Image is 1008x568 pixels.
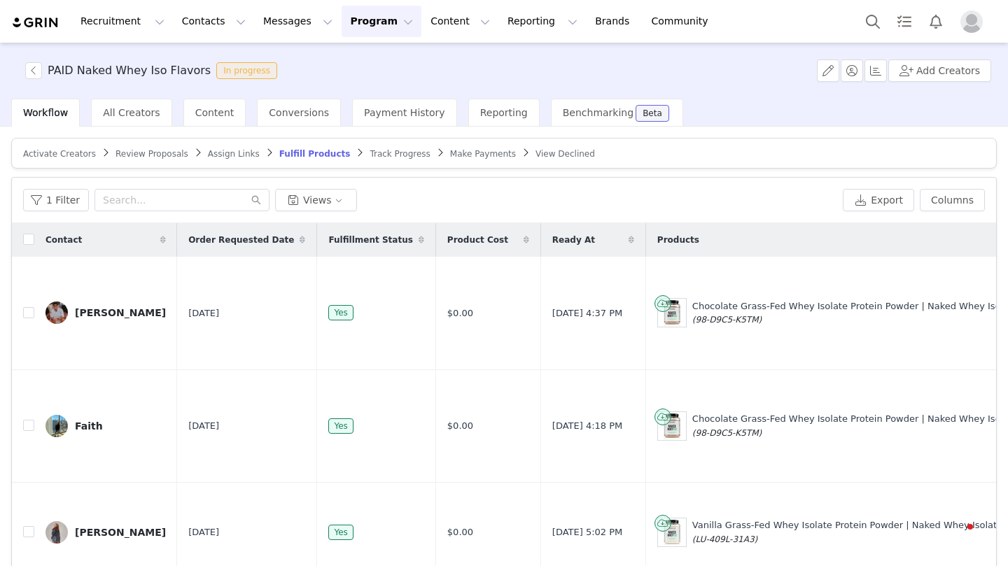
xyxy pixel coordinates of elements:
[188,234,294,246] span: Order Requested Date
[563,107,633,118] span: Benchmarking
[658,412,686,440] img: Product Image
[499,6,586,37] button: Reporting
[370,149,430,159] span: Track Progress
[939,520,973,554] iframe: Intercom live chat
[23,107,68,118] span: Workflow
[23,189,89,211] button: 1 Filter
[920,189,985,211] button: Columns
[269,107,329,118] span: Conversions
[75,307,166,318] div: [PERSON_NAME]
[960,10,983,33] img: placeholder-profile.jpg
[692,315,762,325] span: (98-D9C5-K5TM)
[422,6,498,37] button: Content
[692,534,757,544] span: (LU-409L-31A3)
[94,189,269,211] input: Search...
[920,6,951,37] button: Notifications
[255,6,341,37] button: Messages
[208,149,260,159] span: Assign Links
[450,149,516,159] span: Make Payments
[75,420,103,432] div: Faith
[888,59,991,82] button: Add Creators
[857,6,888,37] button: Search
[188,419,219,433] span: [DATE]
[692,428,762,438] span: (98-D9C5-K5TM)
[45,521,68,544] img: dc515f8d-9b84-49f7-8a80-9d2378c08587.jpg
[447,525,473,539] span: $0.00
[72,6,173,37] button: Recruitment
[275,189,357,211] button: Views
[552,234,595,246] span: Ready At
[480,107,528,118] span: Reporting
[658,518,686,546] img: Product Image
[103,107,160,118] span: All Creators
[23,149,96,159] span: Activate Creators
[587,6,642,37] a: Brands
[48,62,211,79] h3: PAID Naked Whey Iso Flavors
[174,6,254,37] button: Contacts
[188,306,219,320] span: [DATE]
[328,234,412,246] span: Fulfillment Status
[45,301,166,324] a: [PERSON_NAME]
[552,525,622,539] span: [DATE] 5:02 PM
[11,16,60,29] img: grin logo
[843,189,914,211] button: Export
[328,418,353,434] span: Yes
[364,107,445,118] span: Payment History
[658,299,686,327] img: Product Image
[216,62,277,79] span: In progress
[447,306,473,320] span: $0.00
[75,527,166,538] div: [PERSON_NAME]
[279,149,351,159] span: Fulfill Products
[45,521,166,544] a: [PERSON_NAME]
[447,419,473,433] span: $0.00
[643,6,723,37] a: Community
[342,6,421,37] button: Program
[447,234,508,246] span: Product Cost
[45,415,166,437] a: Faith
[952,10,997,33] button: Profile
[889,6,920,37] a: Tasks
[552,306,622,320] span: [DATE] 4:37 PM
[535,149,595,159] span: View Declined
[115,149,188,159] span: Review Proposals
[195,107,234,118] span: Content
[45,301,68,324] img: 55b22ada-dbd9-4c3a-b50e-0a4e683a7d85.jpg
[552,419,622,433] span: [DATE] 4:18 PM
[643,109,662,118] div: Beta
[328,525,353,540] span: Yes
[328,305,353,320] span: Yes
[251,195,261,205] i: icon: search
[45,234,82,246] span: Contact
[25,62,283,79] span: [object Object]
[45,415,68,437] img: be83dc84-bf77-4e3b-820d-429203fcea85--s.jpg
[188,525,219,539] span: [DATE]
[657,234,699,246] span: Products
